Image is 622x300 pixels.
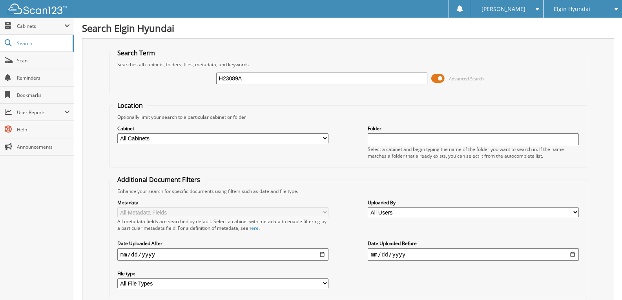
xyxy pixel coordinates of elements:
legend: Additional Document Filters [113,175,204,184]
iframe: Chat Widget [583,262,622,300]
label: Date Uploaded After [117,240,328,247]
label: Date Uploaded Before [368,240,579,247]
input: end [368,248,579,261]
span: Cabinets [17,23,64,29]
span: Search [17,40,69,47]
div: Enhance your search for specific documents using filters such as date and file type. [113,188,583,195]
label: Uploaded By [368,199,579,206]
input: start [117,248,328,261]
h1: Search Elgin Hyundai [82,22,614,35]
div: Select a cabinet and begin typing the name of the folder you want to search in. If the name match... [368,146,579,159]
span: Scan [17,57,70,64]
span: User Reports [17,109,64,116]
span: Announcements [17,144,70,150]
label: File type [117,270,328,277]
div: Optionally limit your search to a particular cabinet or folder [113,114,583,120]
a: here [248,225,259,231]
span: Help [17,126,70,133]
label: Metadata [117,199,328,206]
legend: Search Term [113,49,159,57]
span: Reminders [17,75,70,81]
span: Elgin Hyundai [554,7,590,11]
div: Searches all cabinets, folders, files, metadata, and keywords [113,61,583,68]
img: scan123-logo-white.svg [8,4,67,14]
legend: Location [113,101,147,110]
span: Advanced Search [449,76,484,82]
div: All metadata fields are searched by default. Select a cabinet with metadata to enable filtering b... [117,218,328,231]
label: Folder [368,125,579,132]
span: [PERSON_NAME] [482,7,525,11]
span: Bookmarks [17,92,70,98]
label: Cabinet [117,125,328,132]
